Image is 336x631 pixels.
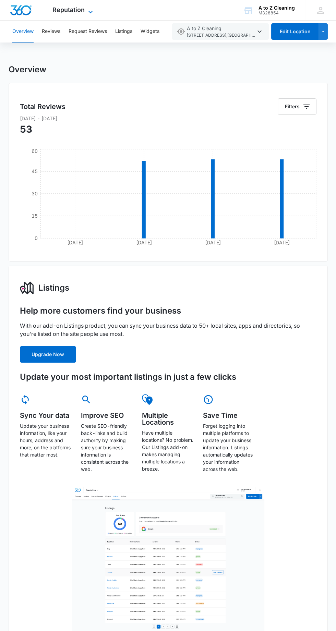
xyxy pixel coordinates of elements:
tspan: 0 [35,235,38,241]
tspan: 30 [32,191,38,196]
tspan: [DATE] [67,240,83,245]
div: account id [259,11,295,15]
tspan: 15 [32,213,38,219]
button: Overview [12,21,34,43]
span: [STREET_ADDRESS] , [GEOGRAPHIC_DATA] , CT [187,32,255,39]
div: account name [259,5,295,11]
h1: Help more customers find your business [20,306,181,316]
button: Upgrade Now [20,346,76,363]
h5: Sync Your data [20,412,71,419]
h5: Total Reviews [20,101,65,112]
button: Reviews [42,21,60,43]
p: Forget logging into multiple platforms to update your business information. Listings automaticall... [203,422,254,473]
button: Filters [278,98,316,115]
p: Have multiple locations? No problem. Our Listings add-on makes managing multiple locations a breeze. [142,429,193,472]
tspan: 45 [32,168,38,174]
button: Listings [115,21,132,43]
button: Widgets [141,21,159,43]
h5: Save Time [203,412,254,419]
p: [DATE] - [DATE] [20,115,316,122]
p: Create SEO-friendly back-links and build authority by making sure your business information is co... [81,422,132,473]
h5: Improve SEO [81,412,132,419]
h3: Listings [38,282,69,294]
tspan: 60 [32,148,38,154]
span: 53 [20,123,32,135]
h1: Overview [9,64,46,75]
p: With our add-on Listings product, you can sync your business data to 50+ local sites, apps and di... [20,321,316,338]
button: Request Reviews [69,21,107,43]
button: A to Z Cleaning[STREET_ADDRESS],[GEOGRAPHIC_DATA],CT [172,23,269,40]
span: A to Z Cleaning [187,25,255,39]
p: Update your business information, like your hours, address and more, on the platforms that matter... [20,422,71,458]
button: Edit Location [271,23,319,40]
h5: Multiple Locations [142,412,193,426]
span: Reputation [52,6,85,13]
tspan: [DATE] [205,240,221,245]
tspan: [DATE] [274,240,290,245]
h3: Update your most important listings in just a few clicks [20,371,316,383]
tspan: [DATE] [136,240,152,245]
